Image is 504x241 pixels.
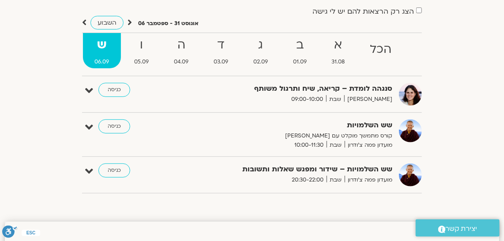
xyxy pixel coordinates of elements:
[123,57,161,67] span: 05.09
[320,57,357,67] span: 31.08
[162,35,200,55] strong: ה
[98,163,130,178] a: כניסה
[203,119,392,131] strong: שש השלמויות
[242,33,280,68] a: ג02.09
[162,57,200,67] span: 04.09
[123,33,161,68] a: ו05.09
[281,33,318,68] a: ב01.09
[358,33,403,68] a: הכל
[281,35,318,55] strong: ב
[416,219,500,237] a: יצירת קשר
[83,57,121,67] span: 06.09
[291,141,327,150] span: 10:00-11:30
[358,40,403,59] strong: הכל
[327,175,345,185] span: שבת
[312,7,414,15] label: הצג רק הרצאות להם יש לי גישה
[326,95,344,104] span: שבת
[288,95,326,104] span: 09:00-10:00
[202,35,240,55] strong: ד
[90,16,124,30] a: השבוע
[83,35,121,55] strong: ש
[203,83,392,95] strong: סנגהה לומדת – קריאה, שיח ותרגול משותף
[345,175,392,185] span: מועדון פמה צ'ודרון
[345,141,392,150] span: מועדון פמה צ'ודרון
[320,33,357,68] a: א31.08
[344,95,392,104] span: [PERSON_NAME]
[202,57,240,67] span: 03.09
[98,83,130,97] a: כניסה
[162,33,200,68] a: ה04.09
[138,19,199,28] p: אוגוסט 31 - ספטמבר 06
[242,35,280,55] strong: ג
[83,33,121,68] a: ש06.09
[289,175,327,185] span: 20:30-22:00
[123,35,161,55] strong: ו
[320,35,357,55] strong: א
[446,223,478,235] span: יצירת קשר
[98,19,117,27] span: השבוע
[203,163,392,175] strong: שש השלמויות – שידור ומפגש שאלות ותשובות
[98,119,130,133] a: כניסה
[203,131,392,141] p: קורס מתמשך מוקלט עם [PERSON_NAME]
[242,57,280,67] span: 02.09
[281,57,318,67] span: 01.09
[202,33,240,68] a: ד03.09
[327,141,345,150] span: שבת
